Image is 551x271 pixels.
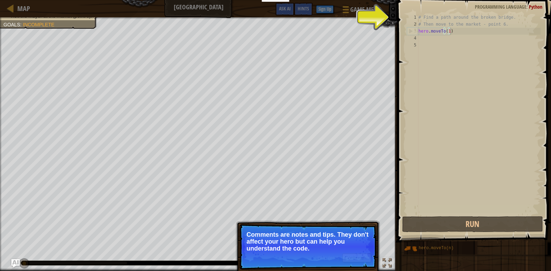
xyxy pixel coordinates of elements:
span: Incomplete [23,22,54,27]
span: Map [17,4,30,13]
span: Python [529,3,542,10]
span: Skip (esc) [317,255,339,261]
div: 2 [407,21,418,28]
div: 5 [407,42,418,49]
span: Game Menu [350,5,381,14]
div: 3 [407,28,418,35]
span: Goals [3,22,20,27]
button: Ask AI [275,3,294,16]
p: Comments are notes and tips. They don't affect your hero but can help you understand the code. [246,231,369,252]
span: Programming language [475,3,526,10]
button: Sign Up [316,5,334,14]
button: Run [402,216,543,232]
span: : [526,3,529,10]
span: : [20,22,23,27]
a: Map [14,4,30,13]
div: 4 [407,35,418,42]
button: Game Menu [337,3,385,19]
img: portrait.png [404,242,417,255]
button: Continue [342,253,371,262]
span: Hints [298,5,309,12]
button: Ask AI [11,259,20,268]
span: hero.moveTo(n) [419,246,454,251]
span: Ask AI [279,5,291,12]
div: 1 [407,14,418,21]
